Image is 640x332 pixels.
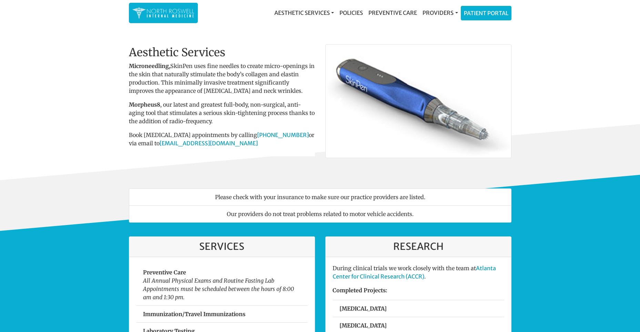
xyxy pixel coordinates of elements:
[132,6,194,20] img: North Roswell Internal Medicine
[129,62,315,95] p: SkinPen uses fine needles to create micro-openings in the skin that naturally stimulate the body’...
[420,6,460,20] a: Providers
[129,205,511,223] li: Our providers do not treat problems related to motor vehicle accidents.
[339,322,387,329] strong: [MEDICAL_DATA]
[129,100,315,125] p: , our latest and greatest full-body, non-surgical, anti-aging tool that stimulates a serious skin...
[333,264,504,281] p: During clinical trials we work closely with the team at .
[129,62,170,69] strong: Microneedling,
[337,6,366,20] a: Policies
[143,311,245,318] strong: Immunization/Travel Immunizations
[333,241,504,253] h3: Research
[366,6,420,20] a: Preventive Care
[129,101,160,108] b: Morpheus8
[143,277,294,301] em: All Annual Physical Exams and Routine Fasting Lab Appointments must be scheduled between the hour...
[129,46,315,59] h2: Aesthetic Services
[333,287,387,294] strong: Completed Projects:
[461,6,511,20] a: Patient Portal
[339,305,387,312] strong: [MEDICAL_DATA]
[129,131,315,147] p: Book [MEDICAL_DATA] appointments by calling or via email to
[143,269,186,276] strong: Preventive Care
[272,6,337,20] a: Aesthetic Services
[333,265,496,280] a: Atlanta Center for Clinical Research (ACCR)
[160,140,258,147] a: [EMAIL_ADDRESS][DOMAIN_NAME]
[129,188,511,206] li: Please check with your insurance to make sure our practice providers are listed.
[257,131,309,138] a: [PHONE_NUMBER]
[136,241,308,253] h3: Services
